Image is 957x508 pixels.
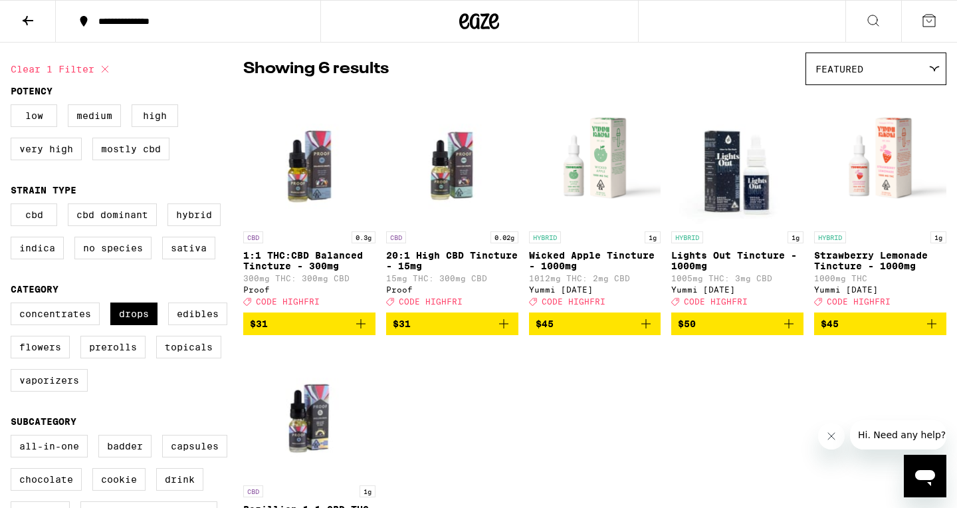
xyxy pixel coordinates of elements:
[671,92,803,313] a: Open page for Lights Out Tincture - 1000mg from Yummi Karma
[671,274,803,283] p: 1005mg THC: 3mg CBD
[243,485,263,497] p: CBD
[156,336,221,358] label: Topicals
[671,231,703,243] p: HYBRID
[678,318,696,329] span: $50
[243,58,389,80] p: Showing 6 results
[11,284,58,295] legend: Category
[529,92,661,313] a: Open page for Wicked Apple Tincture - 1000mg from Yummi Karma
[542,297,605,306] span: CODE HIGHFRI
[386,313,518,335] button: Add to bag
[92,468,146,491] label: Cookie
[243,92,375,225] img: Proof - 1:1 THC:CBD Balanced Tincture - 300mg
[850,420,946,449] iframe: Message from company
[360,485,375,497] p: 1g
[529,250,661,271] p: Wicked Apple Tincture - 1000mg
[814,250,946,271] p: Strawberry Lemonade Tincture - 1000mg
[243,231,263,243] p: CBD
[814,231,846,243] p: HYBRID
[11,369,88,392] label: Vaporizers
[243,250,375,271] p: 1:1 THC:CBD Balanced Tincture - 300mg
[529,313,661,335] button: Add to bag
[821,318,839,329] span: $45
[904,455,946,497] iframe: Button to launch messaging window
[11,435,88,457] label: All-In-One
[167,203,221,226] label: Hybrid
[243,274,375,283] p: 300mg THC: 300mg CBD
[132,104,178,127] label: High
[256,297,320,306] span: CODE HIGHFRI
[536,318,554,329] span: $45
[815,64,863,74] span: Featured
[11,303,100,325] label: Concentrates
[11,86,53,96] legend: Potency
[529,285,661,294] div: Yummi [DATE]
[11,203,57,226] label: CBD
[243,346,375,479] img: Proof - Bazillion 1:1 CBD:THC Tincture - 1000mg
[68,203,157,226] label: CBD Dominant
[352,231,375,243] p: 0.3g
[386,92,518,313] a: Open page for 20:1 High CBD Tincture - 15mg from Proof
[814,285,946,294] div: Yummi [DATE]
[80,336,146,358] label: Prerolls
[110,303,158,325] label: Drops
[814,92,946,225] img: Yummi Karma - Strawberry Lemonade Tincture - 1000mg
[11,138,82,160] label: Very High
[386,92,518,225] img: Proof - 20:1 High CBD Tincture - 15mg
[168,303,227,325] label: Edibles
[386,231,406,243] p: CBD
[98,435,152,457] label: Badder
[671,313,803,335] button: Add to bag
[11,468,82,491] label: Chocolate
[162,435,227,457] label: Capsules
[529,231,561,243] p: HYBRID
[671,285,803,294] div: Yummi [DATE]
[645,231,661,243] p: 1g
[684,297,748,306] span: CODE HIGHFRI
[930,231,946,243] p: 1g
[250,318,268,329] span: $31
[386,250,518,271] p: 20:1 High CBD Tincture - 15mg
[11,185,76,195] legend: Strain Type
[393,318,411,329] span: $31
[671,250,803,271] p: Lights Out Tincture - 1000mg
[827,297,891,306] span: CODE HIGHFRI
[11,237,64,259] label: Indica
[11,53,113,86] button: Clear 1 filter
[162,237,215,259] label: Sativa
[11,104,57,127] label: Low
[490,231,518,243] p: 0.02g
[68,104,121,127] label: Medium
[814,92,946,313] a: Open page for Strawberry Lemonade Tincture - 1000mg from Yummi Karma
[399,297,463,306] span: CODE HIGHFRI
[243,313,375,335] button: Add to bag
[243,285,375,294] div: Proof
[156,468,203,491] label: Drink
[818,423,845,449] iframe: Close message
[814,274,946,283] p: 1000mg THC
[11,416,76,427] legend: Subcategory
[74,237,152,259] label: No Species
[814,313,946,335] button: Add to bag
[92,138,169,160] label: Mostly CBD
[386,274,518,283] p: 15mg THC: 300mg CBD
[243,92,375,313] a: Open page for 1:1 THC:CBD Balanced Tincture - 300mg from Proof
[11,336,70,358] label: Flowers
[671,92,803,225] img: Yummi Karma - Lights Out Tincture - 1000mg
[529,92,661,225] img: Yummi Karma - Wicked Apple Tincture - 1000mg
[386,285,518,294] div: Proof
[529,274,661,283] p: 1012mg THC: 2mg CBD
[788,231,803,243] p: 1g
